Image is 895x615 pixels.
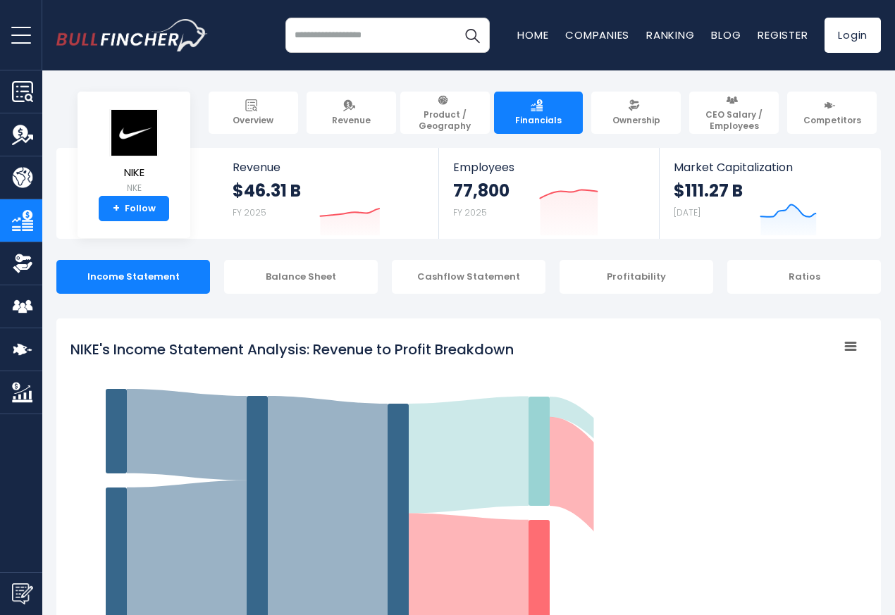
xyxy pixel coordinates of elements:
[803,115,861,126] span: Competitors
[209,92,298,134] a: Overview
[565,27,629,42] a: Companies
[307,92,396,134] a: Revenue
[56,19,208,51] img: bullfincher logo
[56,260,210,294] div: Income Statement
[453,161,644,174] span: Employees
[224,260,378,294] div: Balance Sheet
[400,92,490,134] a: Product / Geography
[674,161,865,174] span: Market Capitalization
[332,115,371,126] span: Revenue
[392,260,545,294] div: Cashflow Statement
[439,148,658,239] a: Employees 77,800 FY 2025
[758,27,808,42] a: Register
[711,27,741,42] a: Blog
[696,109,772,131] span: CEO Salary / Employees
[99,196,169,221] a: +Follow
[689,92,779,134] a: CEO Salary / Employees
[727,260,881,294] div: Ratios
[646,27,694,42] a: Ranking
[560,260,713,294] div: Profitability
[787,92,877,134] a: Competitors
[12,253,33,274] img: Ownership
[453,180,510,201] strong: 77,800
[233,115,273,126] span: Overview
[674,206,700,218] small: [DATE]
[825,18,881,53] a: Login
[233,180,301,201] strong: $46.31 B
[453,206,487,218] small: FY 2025
[407,109,483,131] span: Product / Geography
[591,92,681,134] a: Ownership
[218,148,439,239] a: Revenue $46.31 B FY 2025
[660,148,879,239] a: Market Capitalization $111.27 B [DATE]
[515,115,562,126] span: Financials
[494,92,584,134] a: Financials
[70,340,514,359] tspan: NIKE's Income Statement Analysis: Revenue to Profit Breakdown
[517,27,548,42] a: Home
[233,161,425,174] span: Revenue
[109,182,159,194] small: NKE
[233,206,266,218] small: FY 2025
[109,108,159,197] a: NIKE NKE
[455,18,490,53] button: Search
[56,19,208,51] a: Go to homepage
[109,167,159,179] span: NIKE
[612,115,660,126] span: Ownership
[674,180,743,201] strong: $111.27 B
[113,202,120,215] strong: +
